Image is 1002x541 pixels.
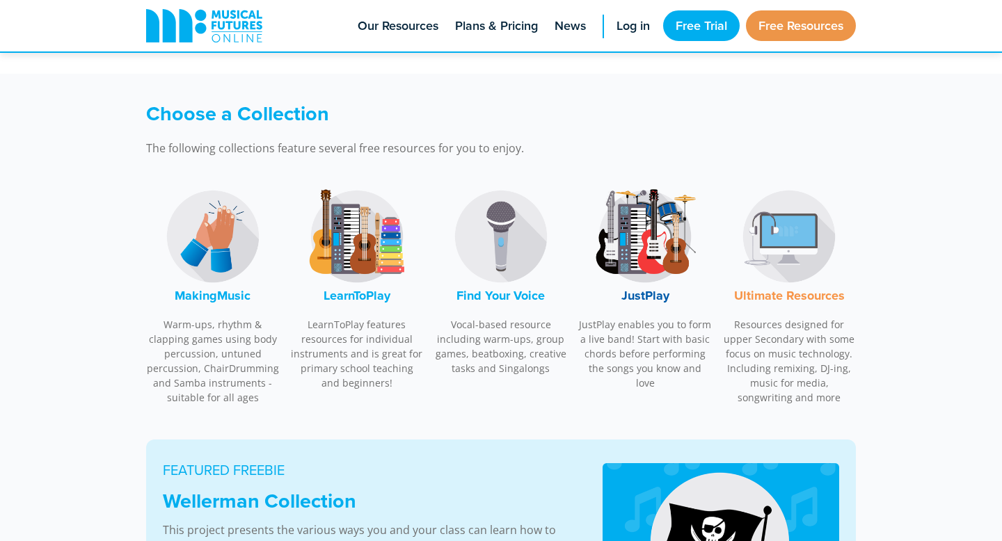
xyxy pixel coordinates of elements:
[290,177,424,398] a: LearnToPlay LogoLearnToPlay LearnToPlay features resources for individual instruments and is grea...
[621,286,669,305] font: JustPlay
[290,317,424,390] p: LearnToPlay features resources for individual instruments and is great for primary school teachin...
[434,177,568,383] a: Find Your Voice LogoFind Your Voice Vocal-based resource including warm-ups, group games, beatbox...
[455,17,538,35] span: Plans & Pricing
[358,17,438,35] span: Our Resources
[161,184,265,289] img: MakingMusic Logo
[146,177,280,412] a: MakingMusic LogoMakingMusic Warm-ups, rhythm & clapping games using body percussion, untuned perc...
[722,317,856,405] p: Resources designed for upper Secondary with some focus on music technology. Including remixing, D...
[722,177,856,412] a: Music Technology LogoUltimate Resources Resources designed for upper Secondary with some focus on...
[175,286,250,305] font: MakingMusic
[163,486,356,515] strong: Wellerman Collection
[734,286,845,305] font: Ultimate Resources
[663,10,740,41] a: Free Trial
[449,184,553,289] img: Find Your Voice Logo
[737,184,841,289] img: Music Technology Logo
[146,140,689,156] p: The following collections feature several free resources for you to enjoy.
[456,286,545,305] font: Find Your Voice
[434,317,568,376] p: Vocal-based resource including warm-ups, group games, beatboxing, creative tasks and Singalongs
[578,317,712,390] p: JustPlay enables you to form a live band! Start with basic chords before performing the songs you...
[146,102,689,126] h3: Choose a Collection
[146,317,280,405] p: Warm-ups, rhythm & clapping games using body percussion, untuned percussion, ChairDrumming and Sa...
[324,286,390,305] font: LearnToPlay
[746,10,856,41] a: Free Resources
[617,17,650,35] span: Log in
[305,184,409,289] img: LearnToPlay Logo
[593,184,697,289] img: JustPlay Logo
[555,17,586,35] span: News
[578,177,712,398] a: JustPlay LogoJustPlay JustPlay enables you to form a live band! Start with basic chords before pe...
[163,460,568,481] p: FEATURED FREEBIE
